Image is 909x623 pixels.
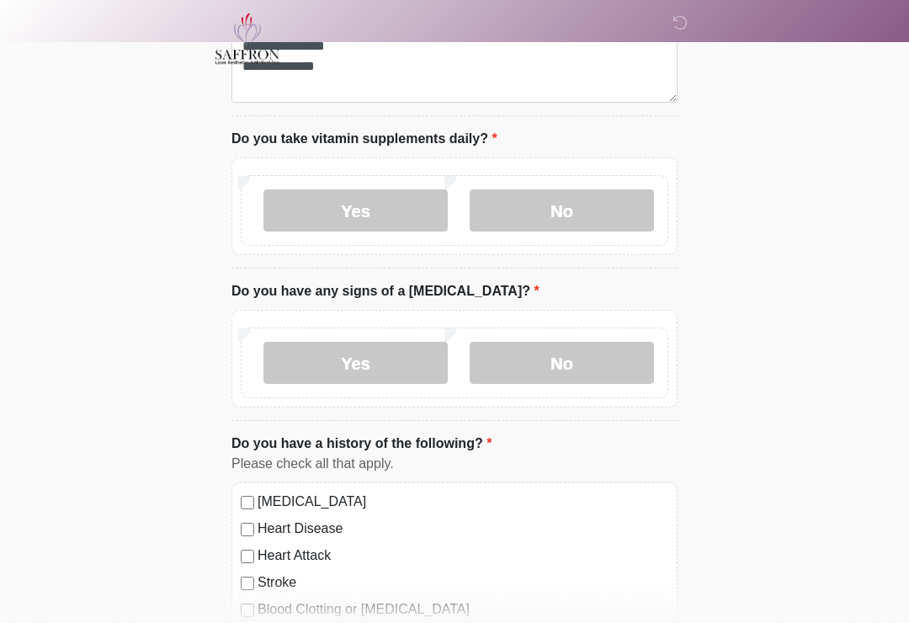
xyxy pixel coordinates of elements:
[263,189,448,232] label: Yes
[258,546,668,566] label: Heart Attack
[470,189,654,232] label: No
[241,496,254,509] input: [MEDICAL_DATA]
[231,129,497,149] label: Do you take vitamin supplements daily?
[231,454,678,474] div: Please check all that apply.
[241,604,254,617] input: Blood Clotting or [MEDICAL_DATA]
[241,523,254,536] input: Heart Disease
[263,342,448,384] label: Yes
[470,342,654,384] label: No
[231,434,492,454] label: Do you have a history of the following?
[258,519,668,539] label: Heart Disease
[241,577,254,590] input: Stroke
[241,550,254,563] input: Heart Attack
[231,281,540,301] label: Do you have any signs of a [MEDICAL_DATA]?
[258,492,668,512] label: [MEDICAL_DATA]
[215,13,280,65] img: Saffron Laser Aesthetics and Medical Spa Logo
[258,599,668,620] label: Blood Clotting or [MEDICAL_DATA]
[258,572,668,593] label: Stroke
